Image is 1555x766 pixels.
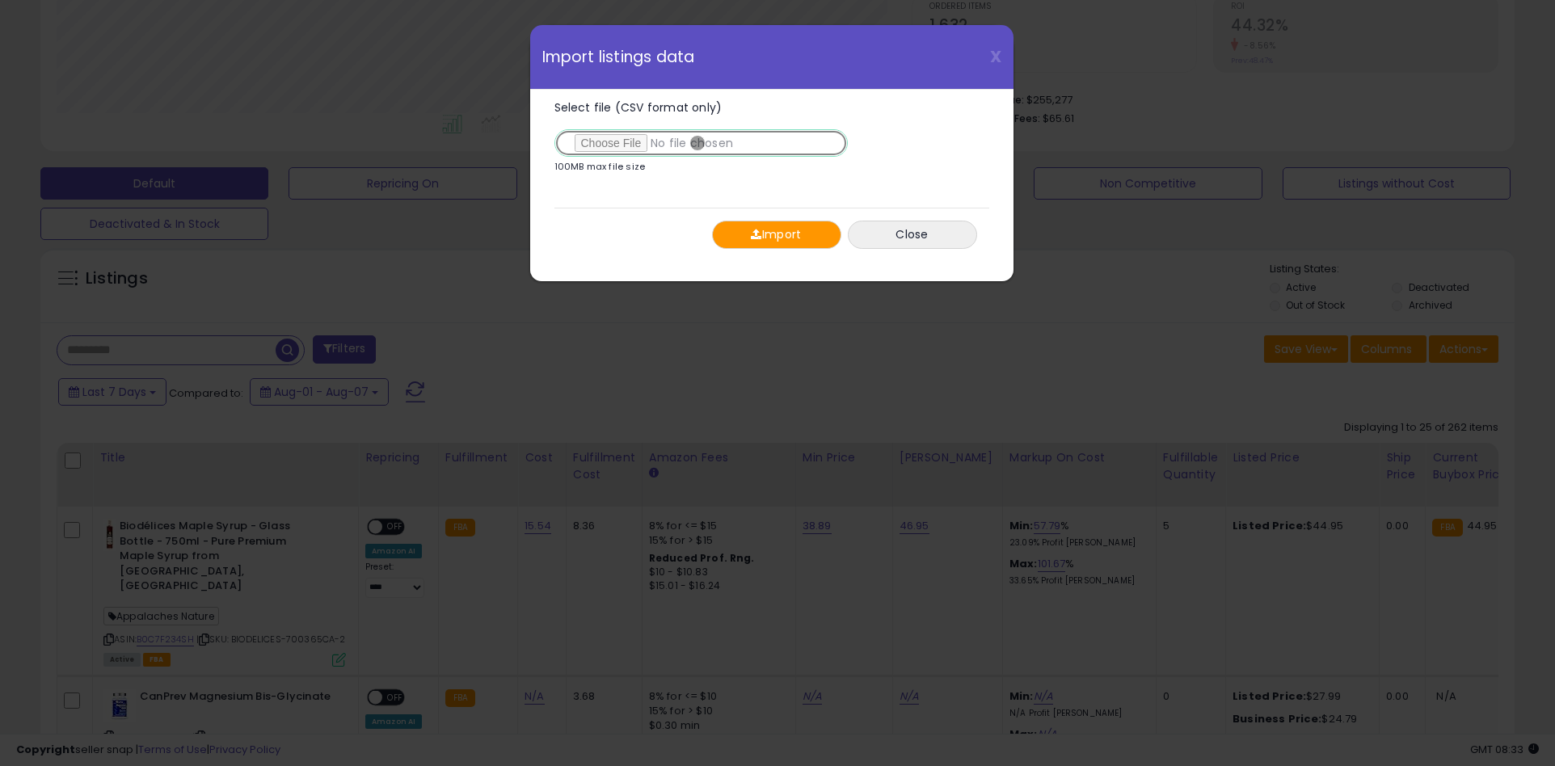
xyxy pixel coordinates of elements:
span: Select file (CSV format only) [554,99,723,116]
span: Import listings data [542,49,695,65]
button: Close [848,221,977,249]
button: Import [712,221,841,249]
p: 100MB max file size [554,162,646,171]
span: X [990,45,1001,68]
